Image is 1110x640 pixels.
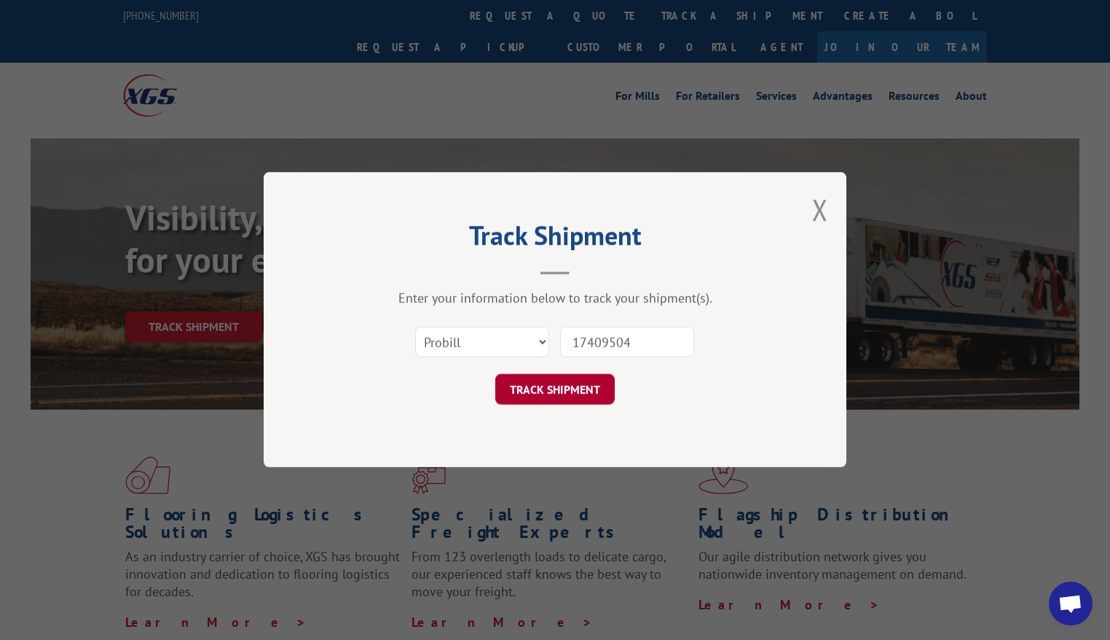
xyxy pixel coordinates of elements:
[560,327,694,358] input: Number(s)
[336,290,774,307] div: Enter your information below to track your shipment(s).
[1049,582,1093,625] a: Open chat
[812,190,828,229] button: Close modal
[495,375,615,405] button: TRACK SHIPMENT
[336,225,774,253] h2: Track Shipment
